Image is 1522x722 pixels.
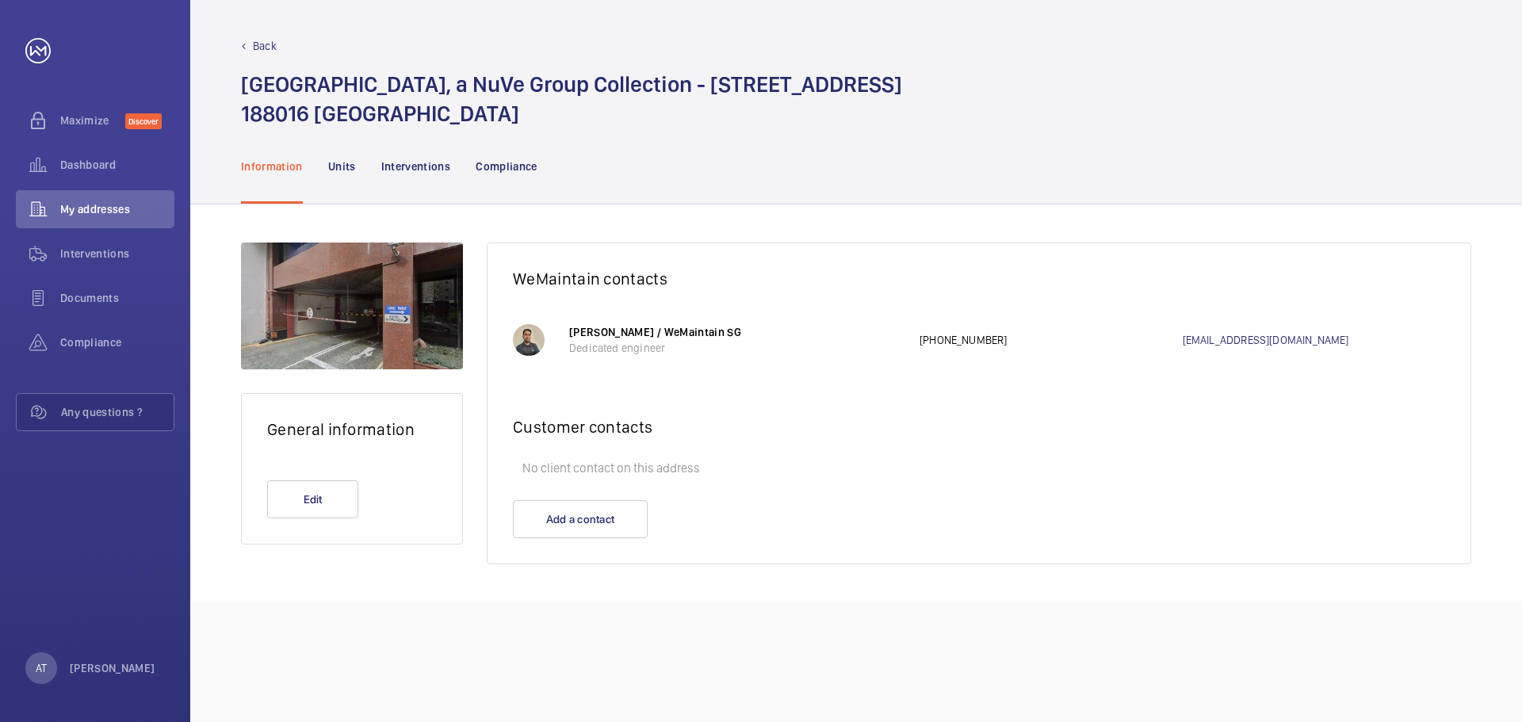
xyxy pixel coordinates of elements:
a: [EMAIL_ADDRESS][DOMAIN_NAME] [1183,332,1446,348]
button: Add a contact [513,500,648,538]
p: [PHONE_NUMBER] [920,332,1183,348]
p: [PERSON_NAME] [70,660,155,676]
span: My addresses [60,201,174,217]
h2: General information [267,419,437,439]
span: Discover [125,113,162,129]
span: Maximize [60,113,125,128]
h2: WeMaintain contacts [513,269,1445,288]
p: Interventions [381,159,451,174]
span: Any questions ? [61,404,174,420]
p: Dedicated engineer [569,340,904,356]
span: Interventions [60,246,174,262]
p: Compliance [476,159,537,174]
p: Information [241,159,303,174]
p: Back [253,38,277,54]
p: [PERSON_NAME] / WeMaintain SG [569,324,904,340]
p: No client contact on this address [513,453,1445,484]
span: Compliance [60,334,174,350]
h1: [GEOGRAPHIC_DATA], a NuVe Group Collection - [STREET_ADDRESS] 188016 [GEOGRAPHIC_DATA] [241,70,902,128]
h2: Customer contacts [513,417,1445,437]
button: Edit [267,480,358,518]
p: Units [328,159,356,174]
span: Dashboard [60,157,174,173]
p: AT [36,660,47,676]
span: Documents [60,290,174,306]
